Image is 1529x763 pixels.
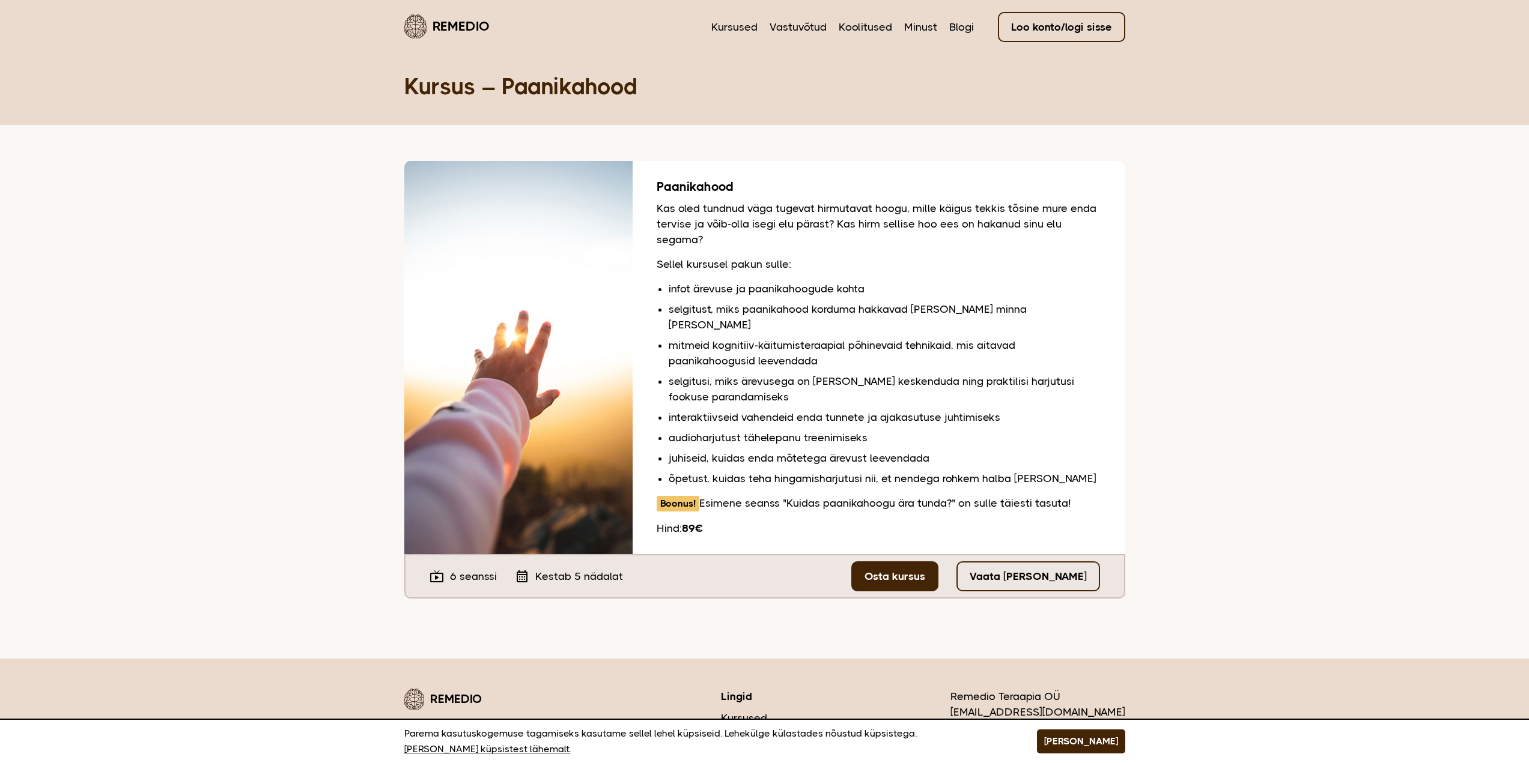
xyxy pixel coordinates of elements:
[669,450,1101,466] li: juhiseid, kuidas enda mõtetega ärevust leevendada
[721,710,878,726] a: Kursused
[950,704,1125,720] div: [EMAIL_ADDRESS][DOMAIN_NAME]
[404,14,427,38] img: Remedio logo
[682,522,703,534] b: 89€
[904,19,937,35] a: Minust
[657,495,1101,511] p: Esimene seanss "Kuidas paanikahoogu ära tunda?" on sulle täiesti tasuta!
[950,689,1125,749] div: Remedio Teraapia OÜ
[515,568,623,584] div: Kestab 5 nädalat
[657,179,1101,195] h2: Paanikahood
[404,726,1007,757] p: Parema kasutuskogemuse tagamiseks kasutame sellel lehel küpsiseid. Lehekülge külastades nõustud k...
[711,19,758,35] a: Kursused
[404,689,424,710] img: Remedio logo
[404,12,490,40] a: Remedio
[1037,729,1125,753] button: [PERSON_NAME]
[839,19,892,35] a: Koolitused
[669,337,1101,369] li: mitmeid kognitiiv-käitumisteraapial põhinevaid tehnikaid, mis aitavad paanikahoogusid leevendada
[657,256,1101,272] p: Sellel kursusel pakun sulle:
[721,689,878,704] h3: Lingid
[998,12,1125,42] a: Loo konto/logi sisse
[404,689,649,710] div: Remedio
[669,430,1101,445] li: audioharjutust tähelepanu treenimiseks
[669,373,1101,405] li: selgitusi, miks ärevusega on [PERSON_NAME] keskenduda ning praktilisi harjutusi fookuse parandami...
[770,19,827,35] a: Vastuvõtud
[404,741,571,757] a: [PERSON_NAME] küpsistest lähemalt.
[657,496,699,511] span: Boonus!
[669,301,1101,333] li: selgitust, miks paanikahood korduma hakkavad [PERSON_NAME] minna [PERSON_NAME]
[669,471,1101,486] li: õpetust, kuidas teha hingamisharjutusi nii, et nendega rohkem halba [PERSON_NAME]
[949,19,974,35] a: Blogi
[515,569,529,584] i: calendar_month
[657,201,1101,247] p: Kas oled tundnud väga tugevat hirmutavat hoogu, mille käigus tekkis tõsine mure enda tervise ja v...
[956,561,1100,591] a: Vaata [PERSON_NAME]
[430,569,444,584] i: live_tv
[851,561,938,591] a: Osta kursus
[669,281,1101,297] li: infot ärevuse ja paanikahoogude kohta
[404,72,1125,101] h1: Kursus – Paanikahood
[430,568,497,584] div: 6 seanssi
[669,409,1101,425] li: interaktiivseid vahendeid enda tunnete ja ajakasutuse juhtimiseks
[657,520,1101,536] div: Hind:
